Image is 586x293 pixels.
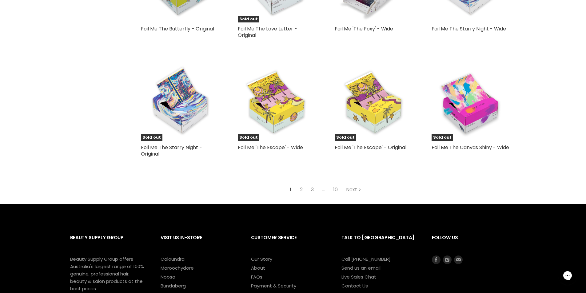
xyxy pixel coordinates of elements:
a: Foil Me The Starry Night - Wide [432,25,506,32]
span: Sold out [335,134,356,141]
p: Beauty Supply Group offers Australia's largest range of 100% genuine, professional hair, beauty &... [70,255,144,292]
a: Our Story [251,256,272,262]
a: Next [343,184,365,195]
a: Foil Me The Starry Night - Original [141,144,202,157]
a: Caloundra [161,256,185,262]
a: Foil Me The Butterfly - Original [141,25,214,32]
a: Foil Me The Love Letter - Original [238,25,297,39]
a: 3 [308,184,317,195]
a: 2 [297,184,306,195]
a: Foil Me 'The Escape' - WideSold out [238,63,316,141]
h2: Visit Us In-Store [161,230,239,255]
a: Foil Me 'The Foxy' - Wide [335,25,393,32]
a: Foil Me 'The Escape' - Original [335,144,406,151]
a: Maroochydore [161,265,194,271]
a: Foil Me The Starry Night - OriginalSold out [141,63,219,141]
h2: Beauty Supply Group [70,230,148,255]
a: Foil Me 'The Escape' - Wide [238,144,303,151]
a: Bundaberg [161,283,186,289]
a: Noosa [161,274,175,280]
span: Sold out [238,16,259,23]
a: Payment & Security [251,283,296,289]
span: ... [319,184,328,195]
a: Live Sales Chat [341,274,376,280]
a: Contact Us [341,283,368,289]
span: Sold out [238,134,259,141]
span: 1 [286,184,295,195]
iframe: Gorgias live chat messenger [555,264,580,287]
h2: Follow us [432,230,516,255]
a: Foil Me The Canvas Shiny - Wide [432,144,509,151]
img: Foil Me The Starry Night - Original [141,63,219,141]
a: Send us an email [341,265,381,271]
img: Foil Me The Canvas Shiny - Wide [432,63,510,141]
a: Foil Me The Canvas Shiny - WideSold out [432,63,510,141]
a: 10 [330,184,341,195]
a: Call [PHONE_NUMBER] [341,256,391,262]
h2: Talk to [GEOGRAPHIC_DATA] [341,230,420,255]
a: FAQs [251,274,262,280]
img: Foil Me 'The Escape' - Wide [238,63,316,141]
span: Sold out [432,134,453,141]
h2: Customer Service [251,230,329,255]
span: Sold out [141,134,162,141]
a: About [251,265,265,271]
img: Foil Me 'The Escape' - Original [335,63,413,141]
a: Foil Me 'The Escape' - OriginalSold out [335,63,413,141]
